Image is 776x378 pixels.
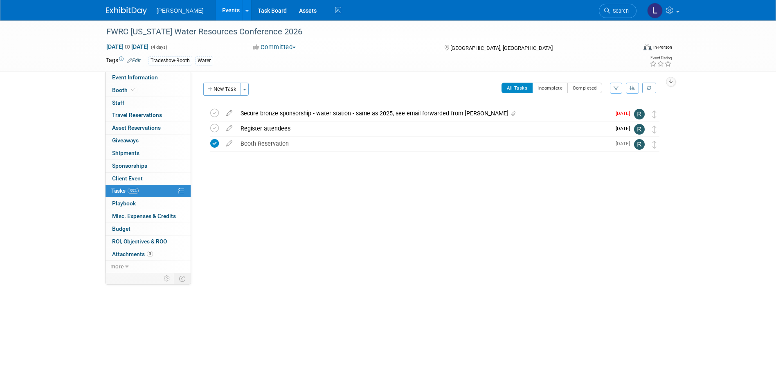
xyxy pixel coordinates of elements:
span: Staff [112,99,124,106]
button: Incomplete [532,83,568,93]
button: Completed [567,83,602,93]
a: Refresh [642,83,656,93]
a: Attachments3 [106,248,191,261]
i: Move task [652,110,657,118]
td: Personalize Event Tab Strip [160,273,174,284]
span: Shipments [112,150,139,156]
span: (4 days) [150,45,167,50]
span: Search [610,8,629,14]
span: [PERSON_NAME] [157,7,204,14]
a: Playbook [106,198,191,210]
button: All Tasks [502,83,533,93]
td: Tags [106,56,141,65]
img: Rebecca Deis [634,139,645,150]
i: Move task [652,126,657,133]
td: Toggle Event Tabs [174,273,191,284]
span: Tasks [111,187,139,194]
a: ROI, Objectives & ROO [106,236,191,248]
a: Client Event [106,173,191,185]
a: Budget [106,223,191,235]
span: Sponsorships [112,162,147,169]
a: edit [222,125,236,132]
div: Event Rating [650,56,672,60]
span: Attachments [112,251,153,257]
div: Water [195,56,213,65]
span: 33% [128,188,139,194]
span: Misc. Expenses & Credits [112,213,176,219]
a: Edit [127,58,141,63]
span: ROI, Objectives & ROO [112,238,167,245]
span: Asset Reservations [112,124,161,131]
div: In-Person [653,44,672,50]
a: Asset Reservations [106,122,191,134]
span: Giveaways [112,137,139,144]
div: Secure bronze sponsorship - water station - same as 2025, see email forwarded from [PERSON_NAME] [236,106,611,120]
i: Booth reservation complete [131,88,135,92]
i: Move task [652,141,657,148]
a: Travel Reservations [106,109,191,122]
span: 3 [147,251,153,257]
a: Search [599,4,637,18]
a: edit [222,140,236,147]
div: FWRC [US_STATE] Water Resources Conference 2026 [103,25,624,39]
span: to [124,43,131,50]
span: more [110,263,124,270]
div: Tradeshow-Booth [148,56,192,65]
span: [DATE] [DATE] [106,43,149,50]
a: Tasks33% [106,185,191,197]
span: Client Event [112,175,143,182]
a: Giveaways [106,135,191,147]
button: New Task [203,83,241,96]
span: [DATE] [616,110,634,116]
a: Misc. Expenses & Credits [106,210,191,223]
img: Format-Inperson.png [643,44,652,50]
span: Playbook [112,200,136,207]
div: Event Format [588,43,673,55]
span: [GEOGRAPHIC_DATA], [GEOGRAPHIC_DATA] [450,45,553,51]
img: ExhibitDay [106,7,147,15]
a: Sponsorships [106,160,191,172]
a: more [106,261,191,273]
span: [DATE] [616,126,634,131]
a: Staff [106,97,191,109]
span: Booth [112,87,137,93]
span: Budget [112,225,130,232]
a: Event Information [106,72,191,84]
span: [DATE] [616,141,634,146]
img: Rebecca Deis [634,124,645,135]
a: Booth [106,84,191,97]
a: edit [222,110,236,117]
span: Travel Reservations [112,112,162,118]
div: Booth Reservation [236,137,611,151]
span: Event Information [112,74,158,81]
a: Shipments [106,147,191,160]
img: Lindsey Wolanczyk [647,3,663,18]
button: Committed [250,43,299,52]
img: Rebecca Deis [634,109,645,119]
div: Register attendees [236,122,611,135]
